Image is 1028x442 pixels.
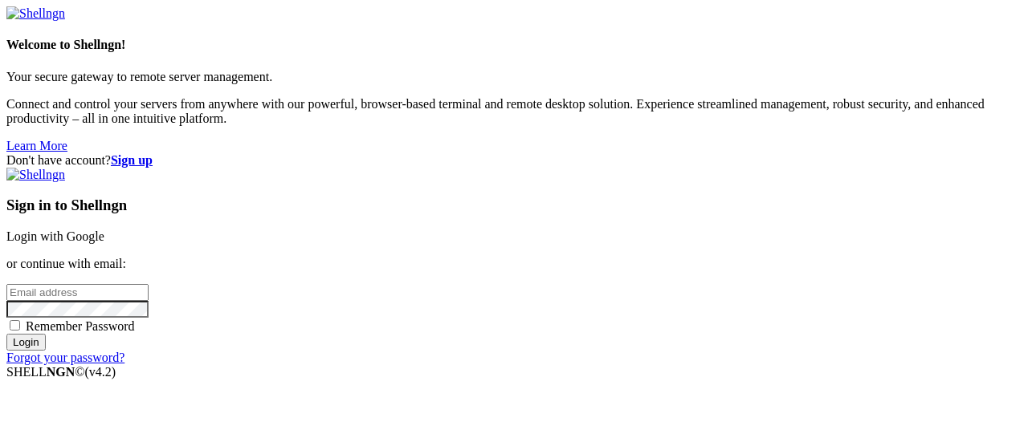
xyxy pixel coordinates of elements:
a: Learn More [6,139,67,152]
a: Forgot your password? [6,351,124,364]
img: Shellngn [6,6,65,21]
input: Login [6,334,46,351]
a: Login with Google [6,229,104,243]
a: Sign up [111,153,153,167]
p: Your secure gateway to remote server management. [6,70,1022,84]
h4: Welcome to Shellngn! [6,38,1022,52]
img: Shellngn [6,168,65,182]
div: Don't have account? [6,153,1022,168]
p: Connect and control your servers from anywhere with our powerful, browser-based terminal and remo... [6,97,1022,126]
input: Email address [6,284,149,301]
span: SHELL © [6,365,116,379]
span: 4.2.0 [85,365,116,379]
span: Remember Password [26,319,135,333]
b: NGN [47,365,75,379]
input: Remember Password [10,320,20,330]
p: or continue with email: [6,257,1022,271]
h3: Sign in to Shellngn [6,197,1022,214]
